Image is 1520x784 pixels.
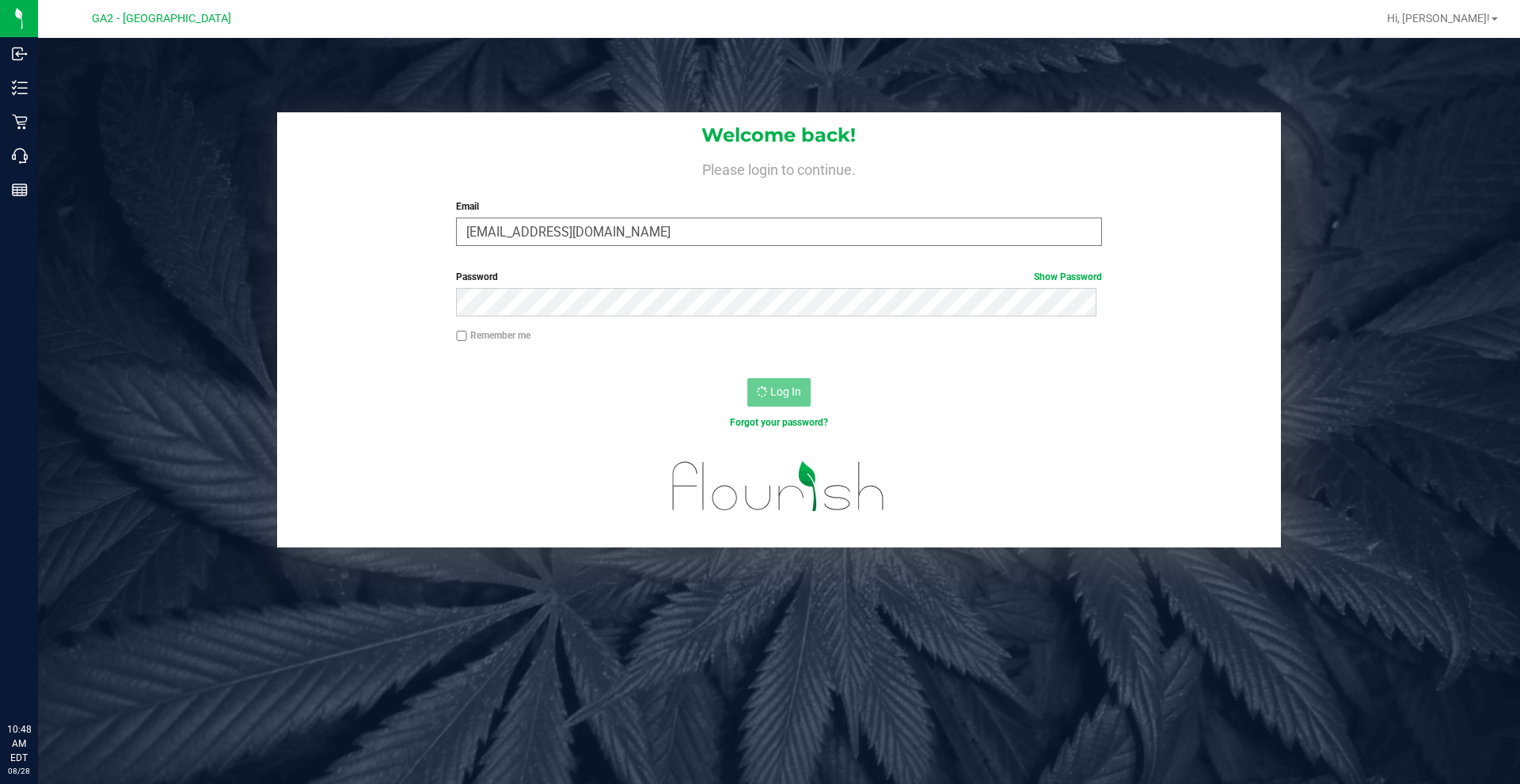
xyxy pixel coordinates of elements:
[12,46,28,62] inline-svg: Inbound
[456,199,1101,214] label: Email
[730,417,828,428] a: Forgot your password?
[7,722,31,765] p: 10:48 AM EDT
[12,148,28,164] inline-svg: Call Center
[92,12,231,25] span: GA2 - [GEOGRAPHIC_DATA]
[7,765,31,777] p: 08/28
[456,328,530,343] label: Remember me
[12,114,28,130] inline-svg: Retail
[456,271,498,282] span: Password
[653,446,904,527] img: flourish_logo.svg
[277,125,1281,146] h1: Welcome back!
[12,182,28,198] inline-svg: Reports
[747,378,811,407] button: Log In
[1034,271,1102,282] a: Show Password
[12,80,28,96] inline-svg: Inventory
[277,158,1281,177] h4: Please login to continue.
[456,331,467,342] input: Remember me
[770,385,801,398] span: Log In
[1387,12,1490,25] span: Hi, [PERSON_NAME]!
